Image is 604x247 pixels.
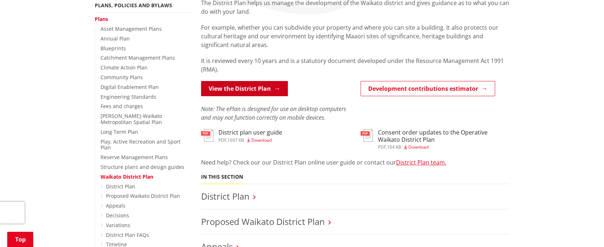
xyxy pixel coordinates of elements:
a: District plan user guide pdf,1697 KB Download [201,129,282,142]
em: Note: The ePlan is designed for use on desktop computers and may not function correctly on mobile... [201,105,346,122]
a: Community Plans [101,74,143,81]
img: document-pdf.svg [201,129,213,142]
img: document-pdf.svg [361,129,373,142]
a: Appeals [106,202,126,209]
a: Play, Active Recreation and Sport Plan [101,138,180,151]
span: pdf [218,137,226,143]
p: For example, whether you can subdivide your property and where you can site a building. It also p... [201,23,509,49]
p: It is reviewed every 10 years and is a statutory document developed under the Resource Management... [201,56,509,74]
span: 1697 KB [227,137,244,143]
a: Reserve Management Plans [101,154,168,161]
a: Structure plans and design guides [101,163,184,170]
a: Plans, policies and bylaws [95,2,172,9]
a: Consent order updates to the Operative Waikato District Plan pdf,164 KB Download [361,129,509,149]
span: Download [408,144,429,150]
span: pdf [378,144,386,150]
a: Top [7,232,33,247]
a: Catchment Management Plans [101,54,175,61]
a: District Plan [201,190,250,202]
a: Digital Enablement Plan [101,84,159,90]
a: Asset Management Plans [101,25,162,32]
a: Climate Action Plan [101,64,148,71]
a: View the District Plan [201,81,288,96]
a: Fees and charges [101,103,143,110]
a: Annual Plan [101,35,130,42]
a: District Plan FAQs [106,231,149,238]
iframe: Messenger Launcher [571,217,597,243]
a: Proposed Waikato District Plan [201,216,325,227]
h3: District plan user guide [218,129,282,136]
a: District Plan [106,183,135,190]
span: 164 KB [387,144,401,150]
p: Need help? Check our our District Plan online user guide or contact our [201,158,509,167]
h3: Consent order updates to the Operative Waikato District Plan [378,129,509,143]
a: Long Term Plan [101,128,138,135]
a: Blueprints [101,45,126,52]
a: [PERSON_NAME]-Waikato Metropolitan Spatial Plan [101,112,162,125]
a: Decisions [106,212,129,219]
a: Development contributions estimator [361,81,495,96]
h5: In this section [201,174,243,180]
a: District Plan team. [396,158,446,166]
a: Plans [95,16,108,22]
div: , [378,145,509,149]
a: Proposed Waikato District Plan [106,192,180,199]
a: Engineering Standards [101,93,156,100]
span: Download [251,137,272,143]
a: Waikato District Plan [101,173,153,180]
a: Variations [106,222,130,229]
div: , [218,138,282,142]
